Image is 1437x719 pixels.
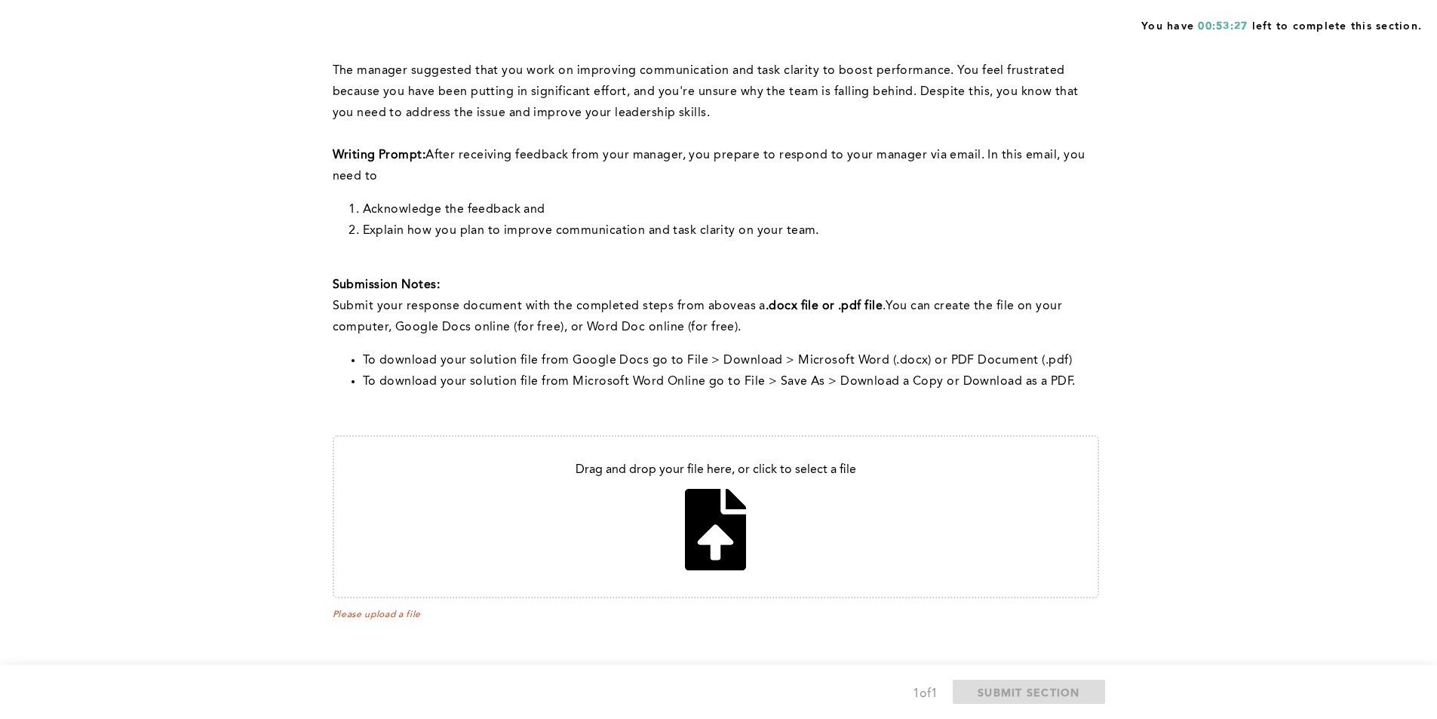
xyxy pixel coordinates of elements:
span: . [883,300,886,312]
span: After receiving feedback from your manager, you prepare to respond to your manager via email. In ... [333,149,1088,183]
span: SUBMIT SECTION [978,685,1080,699]
span: as a [744,300,766,312]
strong: .docx file or .pdf file [766,300,883,312]
li: To download your solution file from Microsoft Word Online go to File > Save As > Download a Copy ... [363,371,1099,392]
span: Acknowledge the feedback and [363,204,545,216]
span: You have left to complete this section. [1141,15,1422,34]
li: To download your solution file from Google Docs go to File > Download > Microsoft Word (.docx) or... [363,350,1099,371]
span: Explain how you plan to improve communication and task clarity on your team. [363,225,819,237]
button: SUBMIT SECTION [953,680,1105,704]
span: The manager suggested that you work on improving communication and task clarity to boost performa... [333,65,1082,119]
strong: Writing Prompt [333,149,422,161]
span: Please upload a file [333,610,1099,620]
div: 1 of 1 [913,684,938,705]
span: Submit your response document [333,300,526,312]
p: with the completed steps from above You can create the file on your computer, Google Docs online ... [333,296,1099,338]
span: 00:53:27 [1198,21,1248,32]
strong: Submission Notes: [333,279,440,291]
strong: : [422,149,425,161]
